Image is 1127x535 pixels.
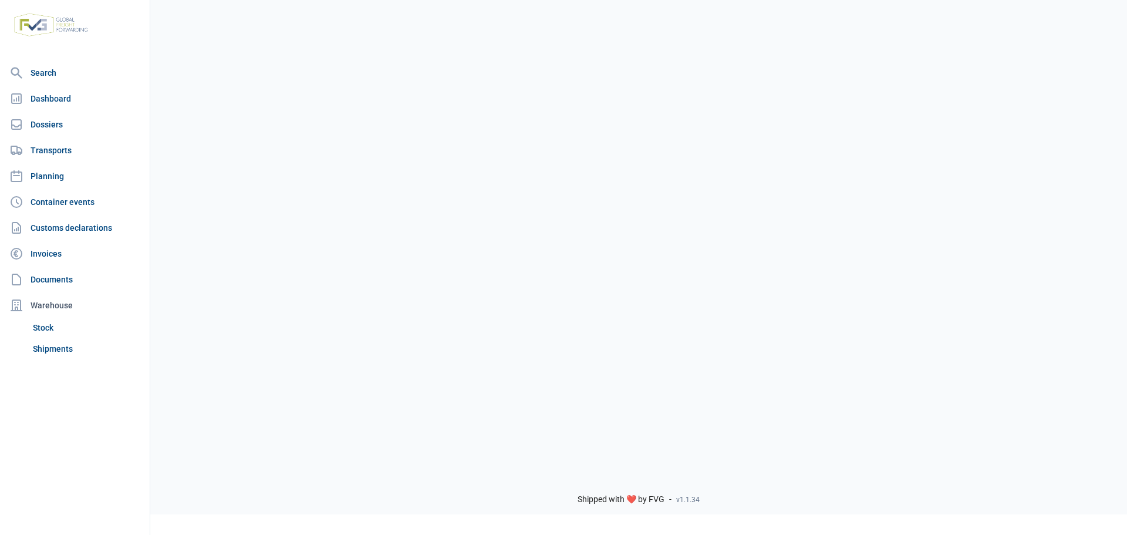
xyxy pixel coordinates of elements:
[578,494,664,505] span: Shipped with ❤️ by FVG
[5,294,145,317] div: Warehouse
[5,87,145,110] a: Dashboard
[5,139,145,162] a: Transports
[5,268,145,291] a: Documents
[5,242,145,265] a: Invoices
[5,216,145,240] a: Customs declarations
[5,61,145,85] a: Search
[5,190,145,214] a: Container events
[676,495,700,504] span: v1.1.34
[5,113,145,136] a: Dossiers
[28,317,145,338] a: Stock
[28,338,145,359] a: Shipments
[669,494,672,505] span: -
[9,9,93,41] img: FVG - Global freight forwarding
[5,164,145,188] a: Planning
